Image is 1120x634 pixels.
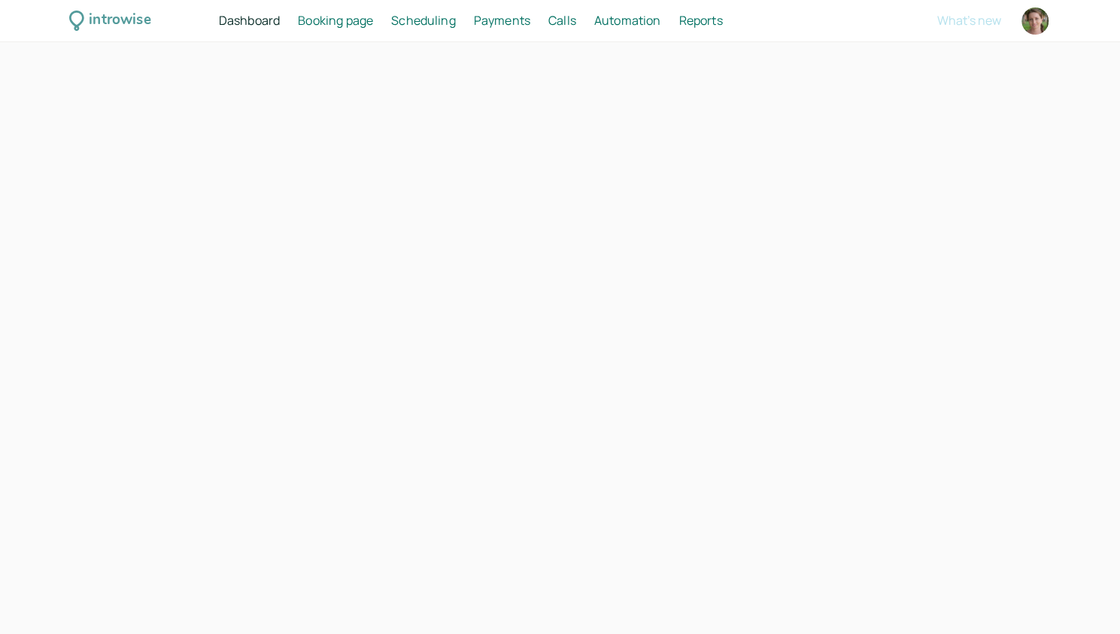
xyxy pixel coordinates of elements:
a: Reports [678,11,722,31]
a: introwise [69,9,151,32]
a: Booking page [298,11,373,31]
span: Calls [548,12,576,29]
a: Account [1019,5,1051,37]
span: Automation [594,12,661,29]
div: introwise [89,9,150,32]
a: Dashboard [219,11,280,31]
span: Scheduling [391,12,456,29]
span: Dashboard [219,12,280,29]
span: What's new [937,12,1001,29]
a: Payments [474,11,530,31]
span: Booking page [298,12,373,29]
a: Automation [594,11,661,31]
span: Reports [678,12,722,29]
a: Scheduling [391,11,456,31]
span: Payments [474,12,530,29]
a: Calls [548,11,576,31]
button: What's new [937,14,1001,27]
